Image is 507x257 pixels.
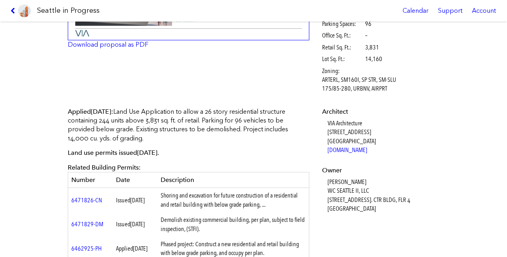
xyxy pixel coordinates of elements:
span: [DATE] [130,220,145,228]
span: 96 [365,20,371,28]
dd: [PERSON_NAME] WC SEATTLE II, LLC [STREET_ADDRESS]. CTR BLDG, FLR 4 [GEOGRAPHIC_DATA] [328,178,437,214]
span: 3,831 [365,43,379,52]
dd: VIA Architecture [STREET_ADDRESS] [GEOGRAPHIC_DATA] [328,119,437,155]
span: ARTERL, SM160I, SP STR, SM-SLU 175/85-280, URBNV, AIRPRT [322,75,405,93]
span: Retail Sq. Ft.: [322,43,364,52]
a: Download proposal as PDF [68,41,148,48]
td: Issued [113,188,157,212]
span: Related Building Permits: [68,164,141,171]
span: – [365,31,367,40]
dt: Owner [322,166,437,175]
span: Lot Sq. Ft.: [322,55,364,63]
span: [DATE] [133,245,147,252]
span: Zoning: [322,67,364,75]
p: Land Use Application to allow a 26 story residential structure containing 244 units above 3,831 s... [68,107,309,143]
td: Shoring and excavation for future construction of a residential and retail building with below gr... [157,188,309,212]
h1: Seattle in Progress [37,6,100,16]
span: [DATE] [130,196,145,204]
a: 6462925-PH [71,245,102,252]
td: Demolish existing commercial building, per plan, subject to field inspection, (STFI). [157,212,309,237]
p: Land use permits issued . [68,148,309,157]
dt: Architect [322,107,437,116]
span: Office Sq. Ft.: [322,31,364,40]
a: [DOMAIN_NAME] [328,146,367,154]
th: Number [68,172,113,188]
a: 6471826-CN [71,196,102,204]
img: favicon-96x96.png [18,4,31,17]
td: Issued [113,212,157,237]
span: [DATE] [91,108,111,115]
span: [DATE] [137,149,157,156]
th: Description [157,172,309,188]
a: 6471829-DM [71,220,103,228]
span: Parking Spaces: [322,20,364,28]
th: Date [113,172,157,188]
span: Applied : [68,108,113,115]
span: 14,160 [365,55,382,63]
